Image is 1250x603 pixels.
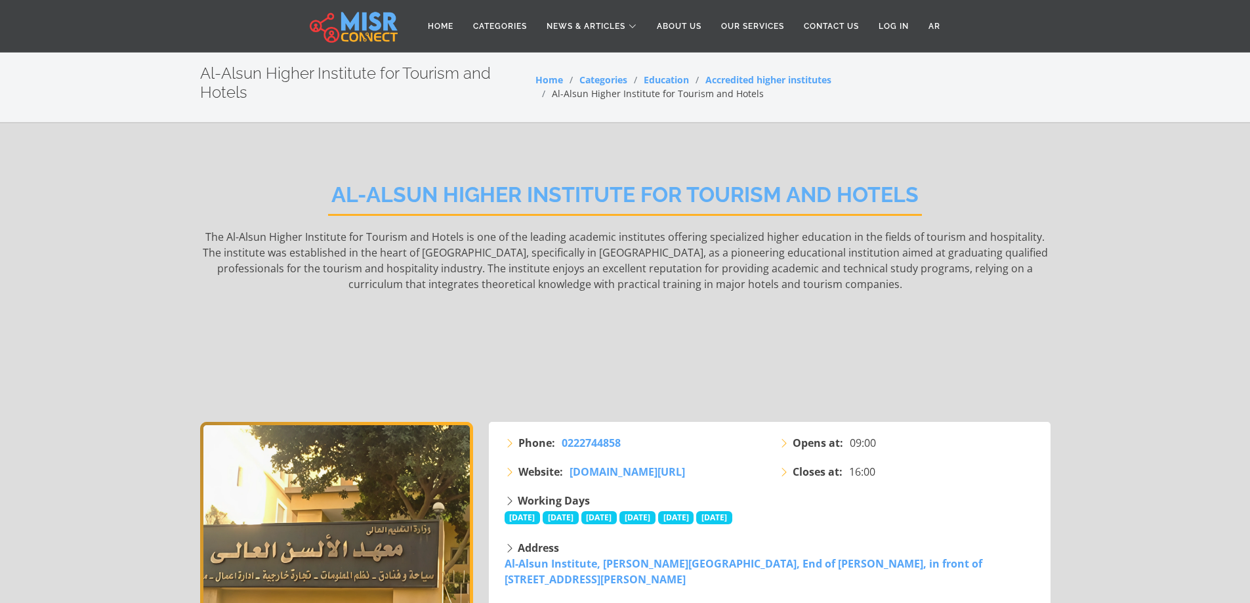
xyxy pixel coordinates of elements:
[535,73,563,86] a: Home
[518,464,563,480] strong: Website:
[518,493,590,508] strong: Working Days
[794,14,869,39] a: Contact Us
[579,73,627,86] a: Categories
[535,87,764,100] li: Al-Alsun Higher Institute for Tourism and Hotels
[518,541,559,555] strong: Address
[919,14,950,39] a: AR
[647,14,711,39] a: About Us
[518,435,555,451] strong: Phone:
[200,229,1051,402] p: The Al-Alsun Higher Institute for Tourism and Hotels is one of the leading academic institutes of...
[328,182,922,216] h2: Al-Alsun Higher Institute for Tourism and Hotels
[463,14,537,39] a: Categories
[537,14,647,39] a: News & Articles
[793,464,843,480] strong: Closes at:
[869,14,919,39] a: Log in
[562,436,621,450] span: 0222744858
[658,511,694,524] span: [DATE]
[562,435,621,451] a: 0222744858
[547,20,625,32] span: News & Articles
[543,511,579,524] span: [DATE]
[850,435,876,451] span: 09:00
[570,465,685,479] span: [DOMAIN_NAME][URL]
[711,14,794,39] a: Our Services
[310,10,398,43] img: main.misr_connect
[505,511,541,524] span: [DATE]
[619,511,656,524] span: [DATE]
[200,64,536,102] h2: Al-Alsun Higher Institute for Tourism and Hotels
[793,435,843,451] strong: Opens at:
[581,511,617,524] span: [DATE]
[849,464,875,480] span: 16:00
[696,511,732,524] span: [DATE]
[644,73,689,86] a: Education
[418,14,463,39] a: Home
[570,464,685,480] a: [DOMAIN_NAME][URL]
[705,73,831,86] a: Accredited higher institutes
